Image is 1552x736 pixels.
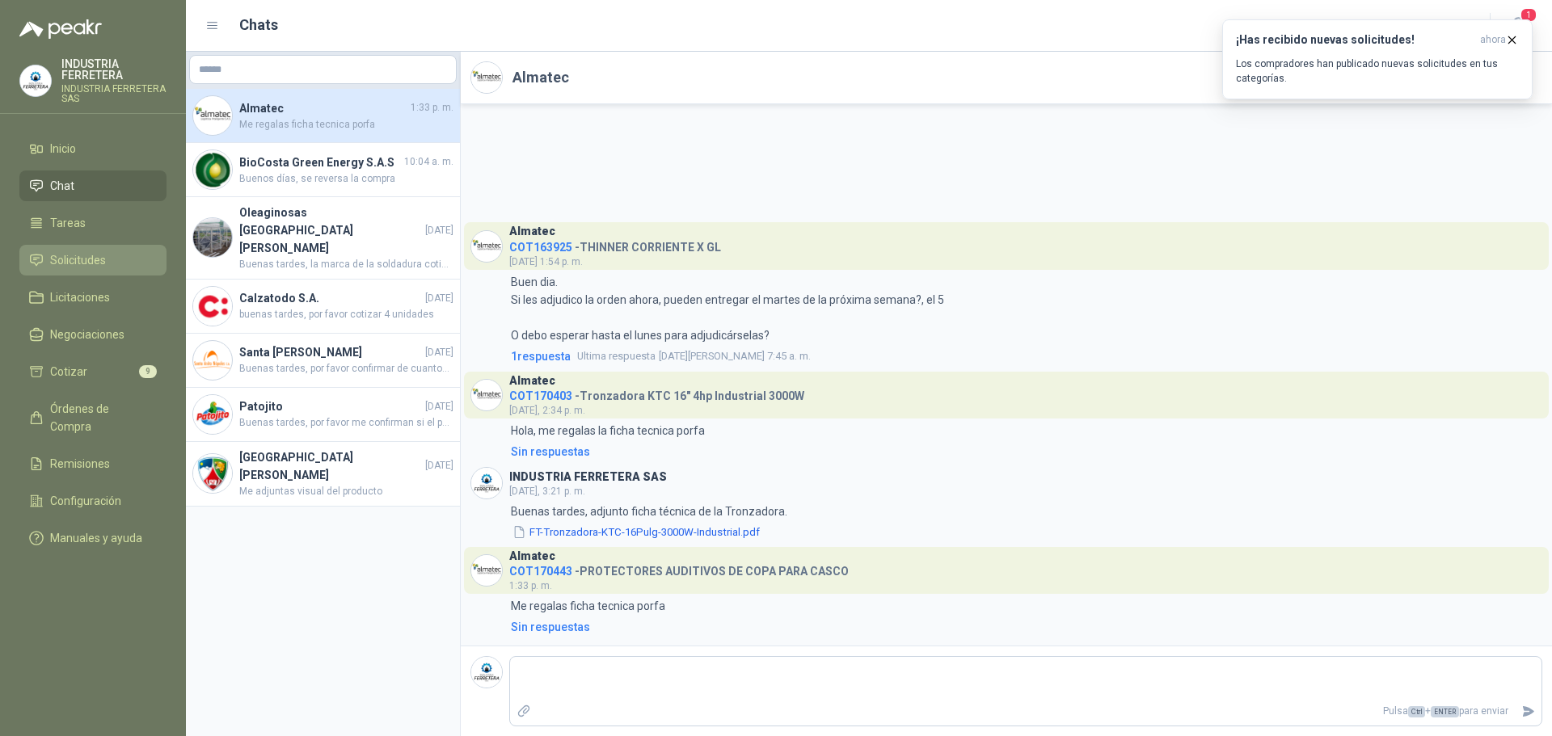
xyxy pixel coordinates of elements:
span: Órdenes de Compra [50,400,151,435]
img: Company Logo [193,395,232,434]
span: [DATE] [425,399,453,414]
span: ahora [1480,33,1506,47]
img: Company Logo [193,454,232,493]
h4: Almatec [239,99,407,117]
h1: Chats [239,14,278,36]
p: Hola, me regalas la ficha tecnica porfa [511,422,705,439]
img: Company Logo [471,555,502,586]
span: 1:33 p. m. [509,580,552,591]
a: Cotizar9 [19,356,167,387]
h3: ¡Has recibido nuevas solicitudes! [1236,33,1474,47]
button: 1 [1503,11,1533,40]
span: [DATE], 2:34 p. m. [509,405,585,416]
span: Solicitudes [50,251,106,269]
span: 1 [1520,7,1537,23]
span: Buenas tardes, por favor me confirman si el polietileno peletizado que requieren es para Inyecció... [239,415,453,431]
span: Configuración [50,492,121,510]
div: Sin respuestas [511,443,590,461]
a: Chat [19,170,167,201]
span: [DATE], 3:21 p. m. [509,486,585,497]
h2: Almatec [512,66,569,89]
h4: Oleaginosas [GEOGRAPHIC_DATA][PERSON_NAME] [239,204,422,257]
img: Company Logo [193,287,232,326]
h4: Patojito [239,397,422,415]
p: Pulsa + para enviar [538,697,1516,725]
span: Buenas tardes, por favor confirmar de cuantos peldaños es la escalera que requieren. [239,361,453,376]
p: Me regalas ficha tecnica porfa [511,597,665,615]
a: Company LogoSanta [PERSON_NAME][DATE]Buenas tardes, por favor confirmar de cuantos peldaños es la... [186,334,460,388]
h4: BioCosta Green Energy S.A.S [239,154,401,171]
h4: - THINNER CORRIENTE X GL [509,237,721,252]
p: INDUSTRIA FERRETERA SAS [61,84,167,103]
a: Company LogoAlmatec1:33 p. m.Me regalas ficha tecnica porfa [186,89,460,143]
span: Cotizar [50,363,87,381]
span: Ctrl [1408,706,1425,717]
img: Company Logo [193,96,232,135]
span: Manuales y ayuda [50,529,142,547]
a: Licitaciones [19,282,167,313]
h4: Calzatodo S.A. [239,289,422,307]
span: [DATE] [425,458,453,473]
span: Remisiones [50,455,110,473]
button: Enviar [1515,697,1541,725]
p: INDUSTRIA FERRETERA [61,58,167,81]
span: Tareas [50,214,86,232]
a: Tareas [19,208,167,238]
span: Buenas tardes, la marca de la soldadura cotizada es PREMIUM WELD [239,257,453,272]
span: COT163925 [509,241,572,254]
h3: Almatec [509,552,555,561]
button: ¡Has recibido nuevas solicitudes!ahora Los compradores han publicado nuevas solicitudes en tus ca... [1222,19,1533,99]
span: Negociaciones [50,326,124,343]
span: Licitaciones [50,288,110,306]
span: [DATE] [425,345,453,360]
a: Sin respuestas [508,618,1542,636]
a: Negociaciones [19,319,167,350]
img: Company Logo [471,231,502,262]
a: Sin respuestas [508,443,1542,461]
span: Buenos días, se reversa la compra [239,171,453,187]
a: Company LogoBioCosta Green Energy S.A.S10:04 a. m.Buenos días, se reversa la compra [186,143,460,197]
span: Me regalas ficha tecnica porfa [239,117,453,132]
a: 1respuestaUltima respuesta[DATE][PERSON_NAME] 7:45 a. m. [508,347,1542,365]
a: Company LogoOleaginosas [GEOGRAPHIC_DATA][PERSON_NAME][DATE]Buenas tardes, la marca de la soldadu... [186,197,460,280]
span: Inicio [50,140,76,158]
a: Company Logo[GEOGRAPHIC_DATA][PERSON_NAME][DATE]Me adjuntas visual del producto [186,442,460,507]
span: Ultima respuesta [577,348,656,364]
img: Logo peakr [19,19,102,39]
span: [DATE] [425,223,453,238]
img: Company Logo [471,657,502,688]
img: Company Logo [471,468,502,498]
span: 1:33 p. m. [411,100,453,116]
div: Sin respuestas [511,618,590,636]
img: Company Logo [193,150,232,189]
h3: Almatec [509,227,555,236]
a: Remisiones [19,448,167,479]
span: COT170443 [509,565,572,578]
h4: Santa [PERSON_NAME] [239,343,422,361]
span: 9 [139,365,157,378]
img: Company Logo [193,341,232,380]
p: Los compradores han publicado nuevas solicitudes en tus categorías. [1236,57,1519,86]
span: ENTER [1431,706,1459,717]
img: Company Logo [471,380,502,410]
a: Solicitudes [19,245,167,275]
a: Configuración [19,486,167,516]
span: Chat [50,177,74,195]
button: FT-Tronzadora-KTC-16Pulg-3000W-Industrial.pdf [511,524,761,540]
span: [DATE][PERSON_NAME] 7:45 a. m. [577,348,811,364]
h3: Almatec [509,376,555,385]
a: Manuales y ayuda [19,523,167,553]
h3: INDUSTRIA FERRETERA SAS [509,473,667,482]
h4: [GEOGRAPHIC_DATA][PERSON_NAME] [239,448,422,484]
p: Buenas tardes, adjunto ficha técnica de la Tronzadora. [511,503,787,520]
span: Me adjuntas visual del producto [239,484,453,499]
img: Company Logo [20,65,51,96]
span: buenas tardes, por favor cotizar 4 unidades [239,307,453,322]
a: Company LogoCalzatodo S.A.[DATE]buenas tardes, por favor cotizar 4 unidades [186,280,460,334]
h4: - Tronzadora KTC 16" 4hp Industrial 3000W [509,385,804,401]
img: Company Logo [471,62,502,93]
label: Adjuntar archivos [510,697,538,725]
a: Company LogoPatojito[DATE]Buenas tardes, por favor me confirman si el polietileno peletizado que ... [186,388,460,442]
h4: - PROTECTORES AUDITIVOS DE COPA PARA CASCO [509,561,849,576]
p: Buen dia. Si les adjudico la orden ahora, pueden entregar el martes de la próxima semana?, el 5 O... [511,273,944,344]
